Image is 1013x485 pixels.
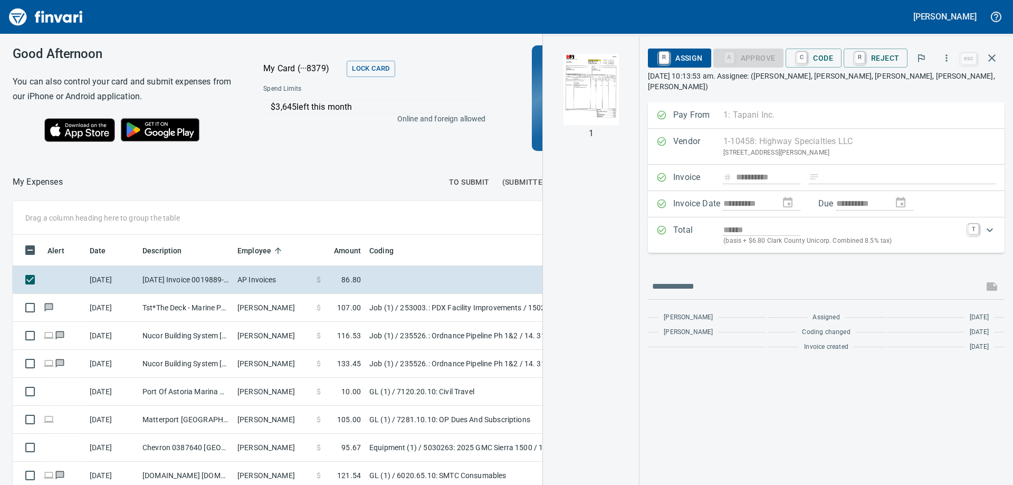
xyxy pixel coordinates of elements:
[271,101,484,113] p: $3,645 left this month
[813,312,839,323] span: Assigned
[237,244,285,257] span: Employee
[233,378,312,406] td: [PERSON_NAME]
[43,472,54,479] span: Online transaction
[365,378,629,406] td: GL (1) / 7120.20.10: Civil Travel
[142,244,182,257] span: Description
[365,294,629,322] td: Job (1) / 253003.: PDX Facility Improvements / 150291. 02.: Demo Existing Fuel Lines / 5: Other
[970,327,989,338] span: [DATE]
[317,302,321,313] span: $
[970,312,989,323] span: [DATE]
[255,113,485,124] p: Online and foreign allowed
[233,434,312,462] td: [PERSON_NAME]
[317,358,321,369] span: $
[43,304,54,311] span: Has messages
[85,434,138,462] td: [DATE]
[44,118,115,142] img: Download on the App Store
[43,416,54,423] span: Online transaction
[317,274,321,285] span: $
[138,406,233,434] td: Matterport [GEOGRAPHIC_DATA] [GEOGRAPHIC_DATA]
[352,63,389,75] span: Lock Card
[54,472,65,479] span: Has messages
[365,434,629,462] td: Equipment (1) / 5030263: 2025 GMC Sierra 1500 / 130: Fuel / 4: Fuel
[233,322,312,350] td: [PERSON_NAME]
[341,274,361,285] span: 86.80
[115,112,206,147] img: Get it on Google Play
[85,406,138,434] td: [DATE]
[979,274,1005,299] span: This records your message into the invoice and notifies anyone mentioned
[233,294,312,322] td: [PERSON_NAME]
[648,49,711,68] button: RAssign
[263,62,342,75] p: My Card (···8379)
[317,414,321,425] span: $
[968,224,979,234] a: T
[555,54,627,126] img: Page 1
[365,322,629,350] td: Job (1) / 235526.: Ordnance Pipeline Ph 1&2 / 14. 31.: Metal Building Siding Clean/ Issue / 3: Ma...
[233,406,312,434] td: [PERSON_NAME]
[85,378,138,406] td: [DATE]
[138,350,233,378] td: Nucor Building System [GEOGRAPHIC_DATA] [GEOGRAPHIC_DATA]
[659,52,669,63] a: R
[320,244,361,257] span: Amount
[970,342,989,353] span: [DATE]
[656,49,702,67] span: Assign
[365,406,629,434] td: GL (1) / 7281.10.10: OP Dues And Subscriptions
[43,332,54,339] span: Online transaction
[90,244,120,257] span: Date
[337,330,361,341] span: 116.53
[334,244,361,257] span: Amount
[648,71,1005,92] p: [DATE] 10:13:53 am. Assignee: ([PERSON_NAME], [PERSON_NAME], [PERSON_NAME], [PERSON_NAME], [PERSO...
[13,176,63,188] p: My Expenses
[138,266,233,294] td: [DATE] Invoice 0019889-IN from Highway Specialties LLC (1-10458)
[317,330,321,341] span: $
[961,53,977,64] a: esc
[855,52,865,63] a: R
[341,442,361,453] span: 95.67
[85,266,138,294] td: [DATE]
[337,414,361,425] span: 105.00
[43,360,54,367] span: Online transaction
[47,244,78,257] span: Alert
[138,378,233,406] td: Port Of Astoria Marina Astoria OR
[341,386,361,397] span: 10.00
[337,302,361,313] span: 107.00
[365,350,629,378] td: Job (1) / 235526.: Ordnance Pipeline Ph 1&2 / 14. 31.: Metal Building Siding Clean/ Issue / 5: Other
[797,52,807,63] a: C
[142,244,196,257] span: Description
[804,342,848,353] span: Invoice created
[233,350,312,378] td: [PERSON_NAME]
[54,332,65,339] span: Has messages
[13,46,237,61] h3: Good Afternoon
[502,176,550,189] span: (Submitted)
[263,84,393,94] span: Spend Limits
[317,442,321,453] span: $
[589,127,594,140] p: 1
[844,49,907,68] button: RReject
[852,49,899,67] span: Reject
[369,244,394,257] span: Coding
[233,266,312,294] td: AP Invoices
[664,312,713,323] span: [PERSON_NAME]
[13,176,63,188] nav: breadcrumb
[911,8,979,25] button: [PERSON_NAME]
[138,322,233,350] td: Nucor Building System [GEOGRAPHIC_DATA] [GEOGRAPHIC_DATA]
[47,244,64,257] span: Alert
[802,327,850,338] span: Coding changed
[317,470,321,481] span: $
[794,49,833,67] span: Code
[85,322,138,350] td: [DATE]
[347,61,395,77] button: Lock Card
[913,11,977,22] h5: [PERSON_NAME]
[90,244,106,257] span: Date
[13,74,237,104] h6: You can also control your card and submit expenses from our iPhone or Android application.
[138,294,233,322] td: Tst*The Deck - Marine Portland OR
[673,224,723,246] p: Total
[664,327,713,338] span: [PERSON_NAME]
[317,386,321,397] span: $
[85,294,138,322] td: [DATE]
[237,244,271,257] span: Employee
[85,350,138,378] td: [DATE]
[786,49,842,68] button: CCode
[54,360,65,367] span: Has messages
[6,4,85,30] img: Finvari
